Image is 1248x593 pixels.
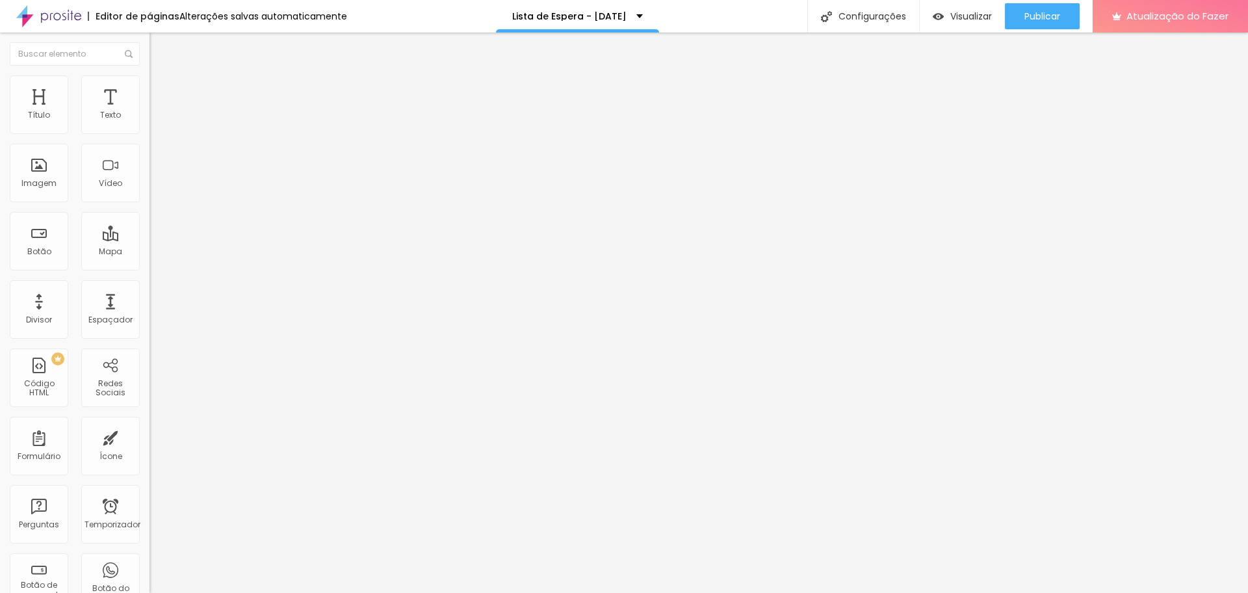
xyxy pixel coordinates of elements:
[1005,3,1080,29] button: Publicar
[96,378,125,398] font: Redes Sociais
[821,11,832,22] img: Ícone
[1126,9,1228,23] font: Atualização do Fazer
[99,451,122,462] font: Ícone
[950,10,992,23] font: Visualizar
[100,109,121,120] font: Texto
[179,10,347,23] font: Alterações salvas automaticamente
[18,451,60,462] font: Formulário
[26,314,52,325] font: Divisor
[27,246,51,257] font: Botão
[933,11,944,22] img: view-1.svg
[84,519,140,530] font: Temporizador
[24,378,55,398] font: Código HTML
[88,314,133,325] font: Espaçador
[21,178,57,189] font: Imagem
[99,246,122,257] font: Mapa
[125,50,133,58] img: Ícone
[99,178,122,189] font: Vídeo
[10,42,140,66] input: Buscar elemento
[19,519,59,530] font: Perguntas
[838,10,906,23] font: Configurações
[920,3,1005,29] button: Visualizar
[28,109,50,120] font: Título
[512,10,627,23] font: Lista de Espera - [DATE]
[96,10,179,23] font: Editor de páginas
[1024,10,1060,23] font: Publicar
